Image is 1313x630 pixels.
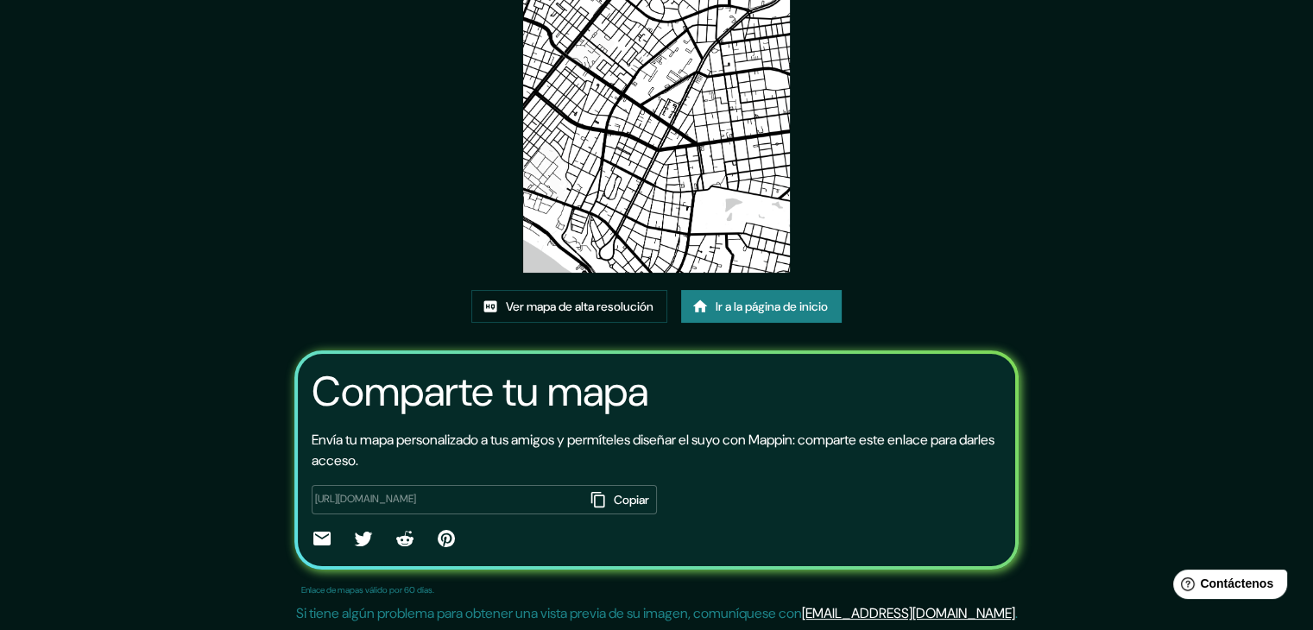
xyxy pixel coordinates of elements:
font: Comparte tu mapa [312,364,648,419]
font: . [1015,604,1018,622]
font: Enlace de mapas válido por 60 días. [301,584,434,595]
button: Copiar [585,485,657,514]
font: Ver mapa de alta resolución [506,299,653,314]
font: Copiar [614,492,649,507]
a: Ir a la página de inicio [681,290,842,323]
font: Si tiene algún problema para obtener una vista previa de su imagen, comuníquese con [296,604,802,622]
font: Envía tu mapa personalizado a tus amigos y permíteles diseñar el suyo con Mappin: comparte este e... [312,431,994,469]
iframe: Lanzador de widgets de ayuda [1159,563,1294,611]
font: Ir a la página de inicio [716,299,828,314]
a: [EMAIL_ADDRESS][DOMAIN_NAME] [802,604,1015,622]
a: Ver mapa de alta resolución [471,290,667,323]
